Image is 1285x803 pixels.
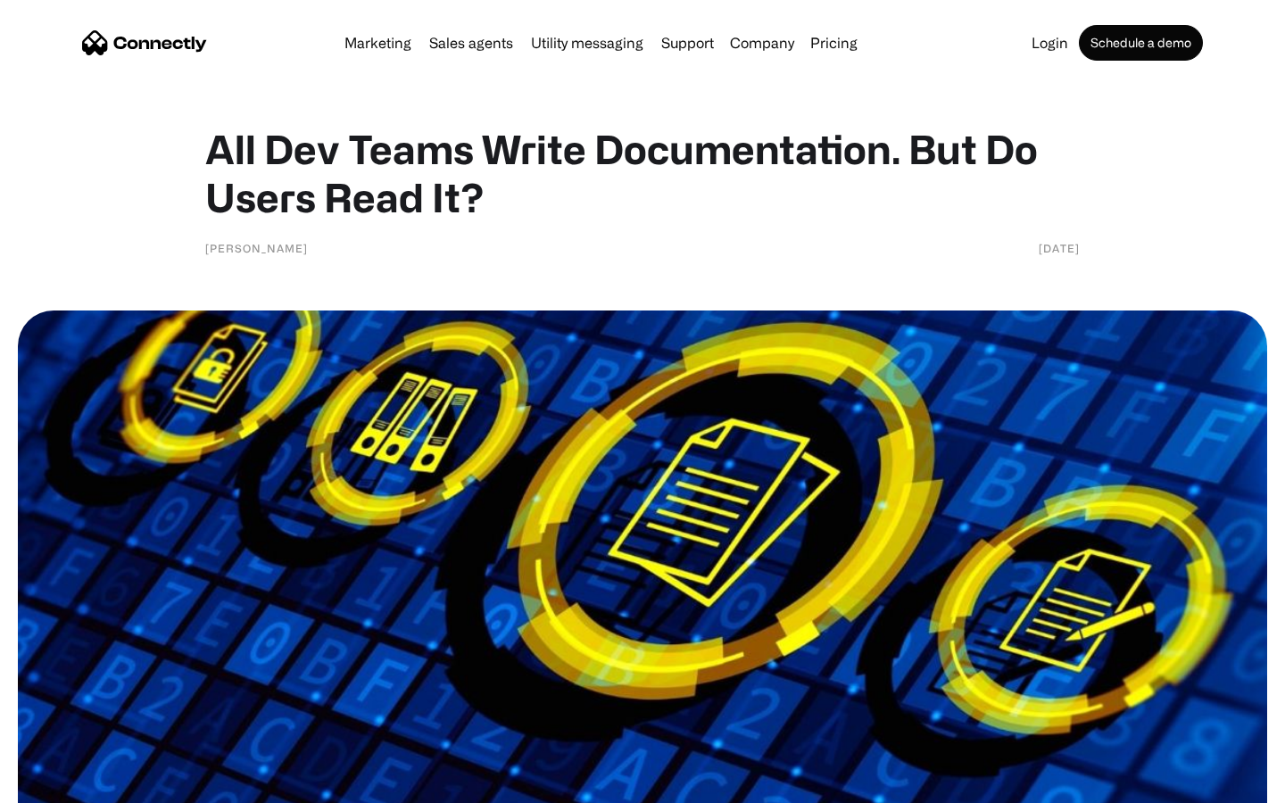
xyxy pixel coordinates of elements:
[36,772,107,797] ul: Language list
[1024,36,1075,50] a: Login
[337,36,419,50] a: Marketing
[422,36,520,50] a: Sales agents
[730,30,794,55] div: Company
[803,36,865,50] a: Pricing
[654,36,721,50] a: Support
[205,239,308,257] div: [PERSON_NAME]
[18,772,107,797] aside: Language selected: English
[1039,239,1080,257] div: [DATE]
[524,36,651,50] a: Utility messaging
[1079,25,1203,61] a: Schedule a demo
[205,125,1080,221] h1: All Dev Teams Write Documentation. But Do Users Read It?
